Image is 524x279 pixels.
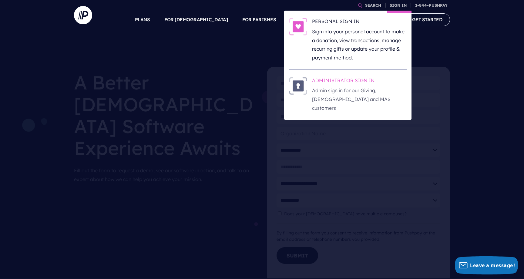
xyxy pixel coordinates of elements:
[312,18,407,27] h6: PERSONAL SIGN IN
[289,18,307,35] img: PERSONAL SIGN IN - Illustration
[289,18,407,62] a: PERSONAL SIGN IN - Illustration PERSONAL SIGN IN Sign into your personal account to make a donati...
[135,9,150,30] a: PLANS
[368,9,390,30] a: COMPANY
[242,9,276,30] a: FOR PARISHES
[312,27,407,62] p: Sign into your personal account to make a donation, view transactions, manage recurring gifts or ...
[470,262,515,269] span: Leave a message!
[289,77,307,95] img: ADMINISTRATOR SIGN IN - Illustration
[312,77,407,86] h6: ADMINISTRATOR SIGN IN
[164,9,228,30] a: FOR [DEMOGRAPHIC_DATA]
[405,13,450,26] a: GET STARTED
[312,86,407,112] p: Admin sign in for our Giving, [DEMOGRAPHIC_DATA] and MAS customers
[291,9,317,30] a: SOLUTIONS
[289,77,407,113] a: ADMINISTRATOR SIGN IN - Illustration ADMINISTRATOR SIGN IN Admin sign in for our Giving, [DEMOGRA...
[332,9,353,30] a: EXPLORE
[455,256,518,274] button: Leave a message!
